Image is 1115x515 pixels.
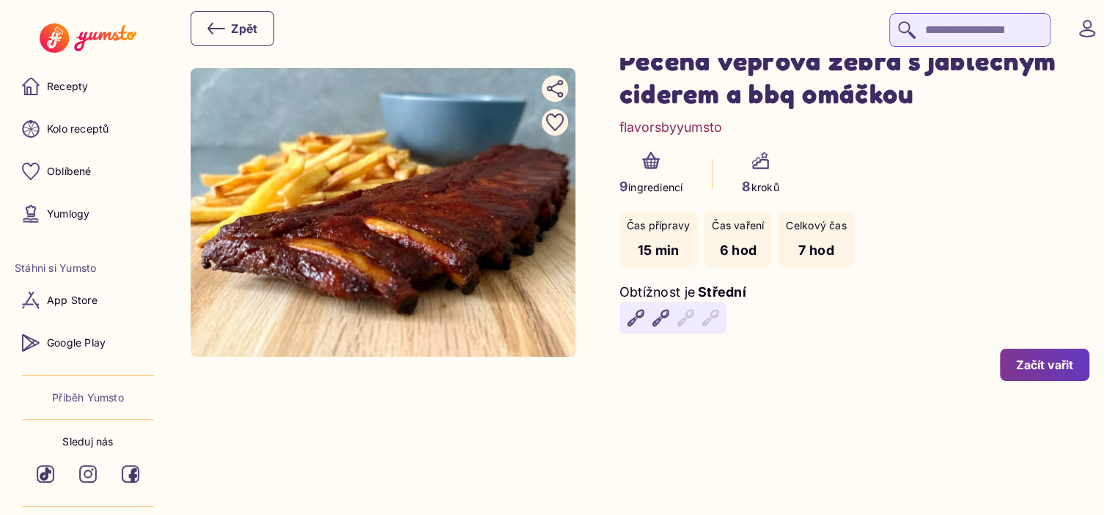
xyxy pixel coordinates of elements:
[15,111,161,147] a: Kolo receptů
[47,122,109,136] p: Kolo receptů
[40,23,136,53] img: Yumsto logo
[786,218,846,233] p: Celkový čas
[619,282,695,302] p: Obtížnost je
[712,218,764,233] p: Čas vaření
[191,68,575,357] img: undefined
[1016,357,1073,373] div: Začít vařit
[638,242,680,258] span: 15 min
[15,69,161,104] a: Recepty
[15,325,161,360] a: Google Play
[742,177,779,196] p: kroků
[62,434,113,449] p: Sleduj nás
[15,283,161,318] a: App Store
[15,154,161,189] a: Oblíbené
[47,207,89,221] p: Yumlogy
[47,336,106,350] p: Google Play
[619,44,1089,110] h1: Pečená vepřová žebra s jablečným ciderem a bbq omáčkou
[742,179,751,194] span: 8
[191,11,274,46] button: Zpět
[47,79,88,94] p: Recepty
[619,177,683,196] p: ingrediencí
[1000,349,1089,381] button: Začít vařit
[47,293,97,308] p: App Store
[798,242,834,258] span: 7 hod
[619,179,628,194] span: 9
[15,261,161,275] li: Stáhni si Yumsto
[698,284,746,300] span: Střední
[627,218,691,233] p: Čas přípravy
[619,117,722,137] a: flavorsbyyumsto
[52,390,124,405] a: Příběh Yumsto
[47,164,92,179] p: Oblíbené
[207,20,257,37] div: Zpět
[15,196,161,231] a: Yumlogy
[720,242,757,258] span: 6 hod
